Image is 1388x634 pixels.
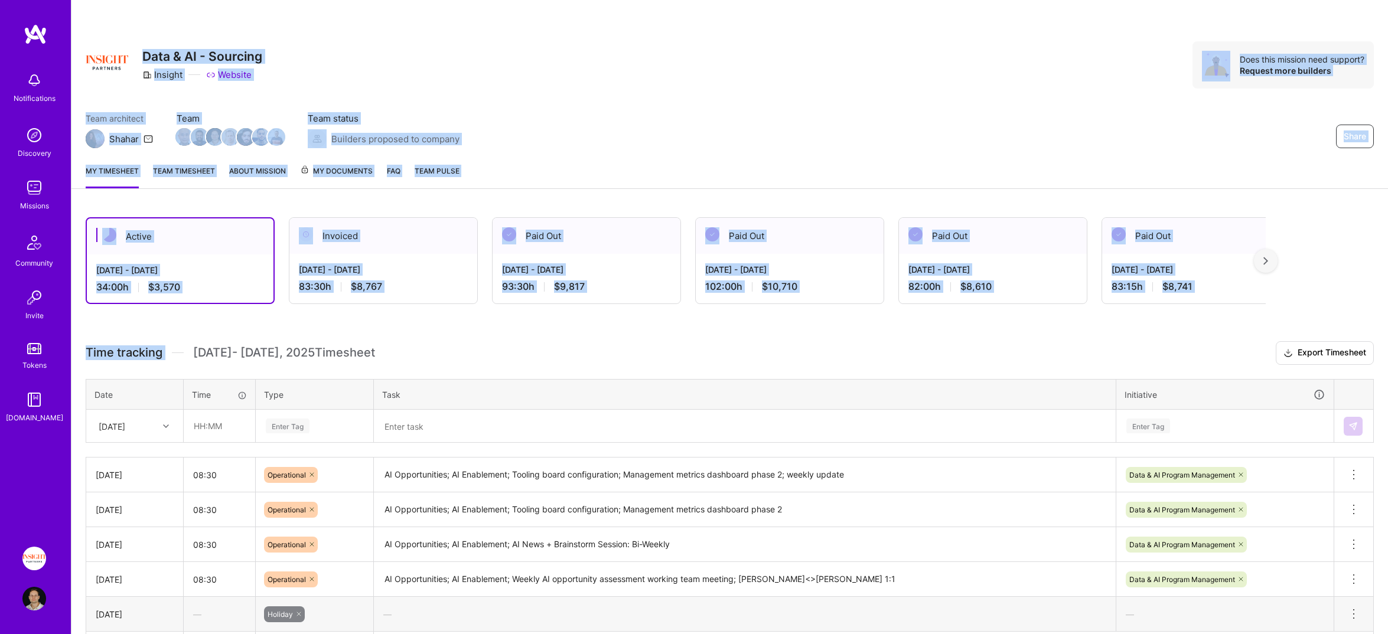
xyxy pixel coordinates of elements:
[86,345,162,360] span: Time tracking
[300,165,373,188] a: My Documents
[266,417,309,435] div: Enter Tag
[27,343,41,354] img: tokens
[96,538,174,551] div: [DATE]
[387,165,400,188] a: FAQ
[22,176,46,200] img: teamwork
[142,70,152,80] i: icon CompanyGray
[374,599,1116,630] div: —
[705,280,874,293] div: 102:00 h
[96,281,264,293] div: 34:00 h
[109,133,139,145] div: Shahar
[908,280,1077,293] div: 82:00 h
[237,128,255,146] img: Team Member Avatar
[375,494,1115,526] textarea: AI Opportunities; AI Enablement; Tooling board configuration; Management metrics dashboard phase 2
[87,218,273,254] div: Active
[1240,65,1364,76] div: Request more builders
[308,129,327,148] img: Builders proposed to company
[268,470,306,479] span: Operational
[20,228,48,257] img: Community
[86,379,184,410] th: Date
[1162,280,1192,293] span: $8,741
[86,129,105,148] img: Team Architect
[25,309,44,322] div: Invite
[96,504,174,516] div: [DATE]
[1240,54,1364,65] div: Does this mission need support?
[256,379,374,410] th: Type
[184,459,255,491] input: HH:MM
[1125,388,1325,401] div: Initiative
[1116,599,1334,630] div: —
[184,494,255,525] input: HH:MM
[177,112,284,125] span: Team
[415,166,460,175] span: Team Pulse
[96,573,174,586] div: [DATE]
[415,165,460,188] a: Team Pulse
[300,165,373,178] span: My Documents
[269,127,284,147] a: Team Member Avatar
[191,128,208,146] img: Team Member Avatar
[502,263,671,276] div: [DATE] - [DATE]
[20,200,49,212] div: Missions
[142,68,183,81] div: Insight
[14,92,56,104] div: Notifications
[554,280,585,293] span: $9,817
[1129,505,1235,514] span: Data & AI Program Management
[705,263,874,276] div: [DATE] - [DATE]
[1102,218,1290,254] div: Paid Out
[268,505,306,514] span: Operational
[207,127,223,147] a: Team Member Avatar
[193,345,375,360] span: [DATE] - [DATE] , 2025 Timesheet
[1112,227,1126,241] img: Paid Out
[268,540,306,549] span: Operational
[238,127,253,147] a: Team Member Avatar
[22,68,46,92] img: bell
[192,127,207,147] a: Team Member Avatar
[148,281,180,293] span: $3,570
[762,280,797,293] span: $10,710
[86,112,153,125] span: Team architect
[299,263,468,276] div: [DATE] - [DATE]
[184,599,255,630] div: —
[22,286,46,309] img: Invite
[144,134,153,143] i: icon Mail
[175,128,193,146] img: Team Member Avatar
[1202,51,1230,79] img: Avatar
[696,218,884,254] div: Paid Out
[102,228,116,242] img: Active
[86,165,139,188] a: My timesheet
[24,24,47,45] img: logo
[299,280,468,293] div: 83:30 h
[22,123,46,147] img: discovery
[331,133,460,145] span: Builders proposed to company
[1129,540,1235,549] span: Data & AI Program Management
[184,529,255,560] input: HH:MM
[1129,470,1235,479] span: Data & AI Program Management
[705,227,719,241] img: Paid Out
[22,388,46,411] img: guide book
[19,547,49,570] a: Insight Partners: Data & AI - Sourcing
[268,575,306,584] span: Operational
[99,420,125,432] div: [DATE]
[142,49,262,64] h3: Data & AI - Sourcing
[375,459,1115,491] textarea: AI Opportunities; AI Enablement; Tooling board configuration; Management metrics dashboard phase ...
[308,112,460,125] span: Team status
[253,127,269,147] a: Team Member Avatar
[502,227,516,241] img: Paid Out
[960,280,992,293] span: $8,610
[177,127,192,147] a: Team Member Avatar
[6,411,63,424] div: [DOMAIN_NAME]
[163,423,169,429] i: icon Chevron
[899,218,1087,254] div: Paid Out
[22,547,46,570] img: Insight Partners: Data & AI - Sourcing
[268,128,285,146] img: Team Member Avatar
[299,227,313,241] img: Invoiced
[192,388,247,401] div: Time
[289,218,477,254] div: Invoiced
[184,564,255,595] input: HH:MM
[1283,347,1293,360] i: icon Download
[223,127,238,147] a: Team Member Avatar
[1344,130,1366,142] span: Share
[206,68,252,81] a: Website
[1263,257,1268,265] img: right
[184,410,255,442] input: HH:MM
